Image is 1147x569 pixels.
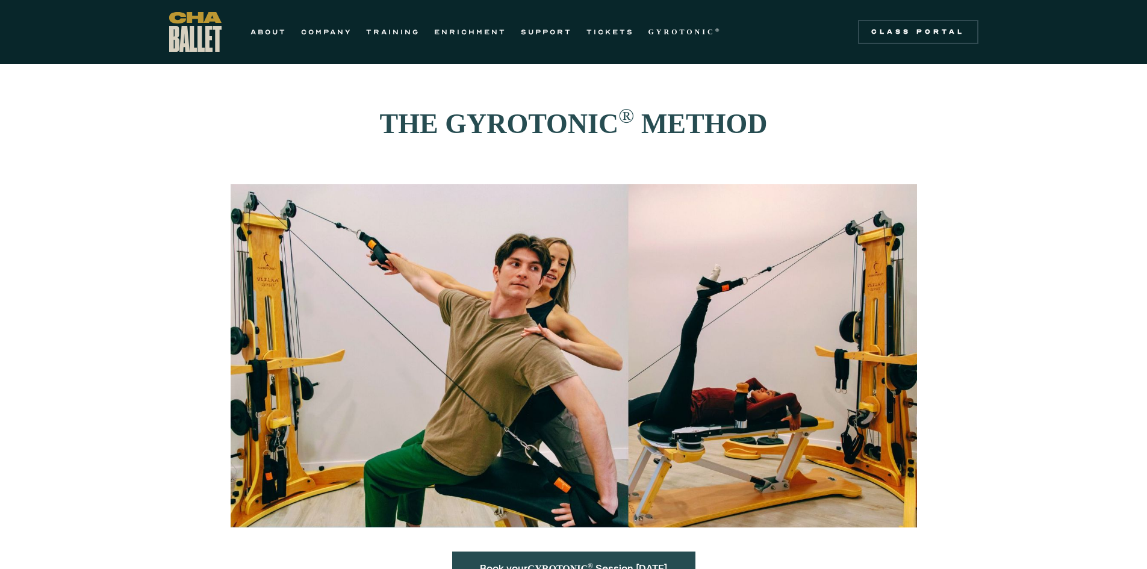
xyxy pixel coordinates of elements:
a: ABOUT [250,25,287,39]
a: home [169,12,222,52]
strong: METHOD [641,108,768,139]
a: TICKETS [586,25,634,39]
a: SUPPORT [521,25,572,39]
div: Class Portal [865,27,971,37]
sup: ® [715,27,722,33]
a: TRAINING [366,25,420,39]
strong: GYROTONIC [648,28,715,36]
a: Class Portal [858,20,978,44]
a: ENRICHMENT [434,25,506,39]
sup: ® [618,104,634,127]
strong: THE GYROTONIC [380,108,619,139]
a: GYROTONIC® [648,25,722,39]
a: COMPANY [301,25,352,39]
